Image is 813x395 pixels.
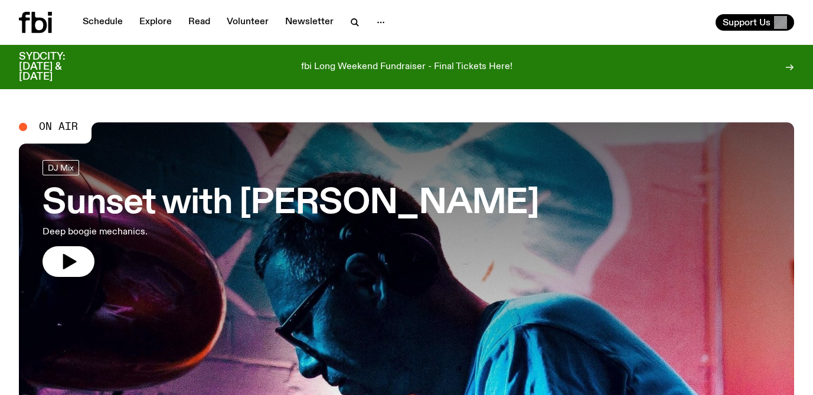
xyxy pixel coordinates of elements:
[48,164,74,172] span: DJ Mix
[220,14,276,31] a: Volunteer
[278,14,341,31] a: Newsletter
[19,52,94,82] h3: SYDCITY: [DATE] & [DATE]
[723,17,770,28] span: Support Us
[132,14,179,31] a: Explore
[43,160,539,277] a: Sunset with [PERSON_NAME]Deep boogie mechanics.
[43,225,345,239] p: Deep boogie mechanics.
[716,14,794,31] button: Support Us
[43,160,79,175] a: DJ Mix
[301,62,512,73] p: fbi Long Weekend Fundraiser - Final Tickets Here!
[181,14,217,31] a: Read
[43,187,539,220] h3: Sunset with [PERSON_NAME]
[39,122,78,132] span: On Air
[76,14,130,31] a: Schedule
